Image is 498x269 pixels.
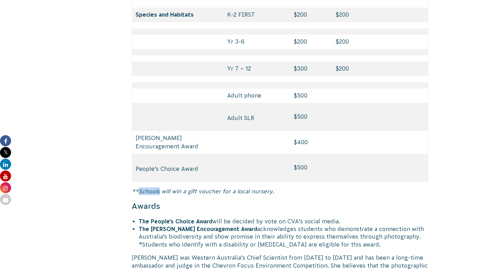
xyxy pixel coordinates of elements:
td: [PERSON_NAME] Encouragement Award [132,131,224,154]
td: Yr 7 – 12 [224,62,290,76]
td: $500 [290,103,333,131]
td: K-2 FIRST [224,8,290,22]
li: will be decided by vote on CVA’s social media. [139,217,428,225]
em: **Schools will win a gift voucher for a local nursery. [132,188,274,194]
p: Adult SLR [227,114,287,122]
td: $200 [332,8,428,22]
strong: The People’s Choice Award [139,218,212,224]
td: $400 [290,131,333,154]
td: $200 [290,35,333,49]
h4: Awards [132,201,428,212]
td: Adult phone [224,89,290,103]
p: People’s Choice Award [136,165,220,173]
strong: The [PERSON_NAME] Encouragement Award [139,226,257,232]
td: $300 [290,62,333,76]
td: $200 [332,35,428,49]
td: $200 [332,62,428,76]
td: $500 [290,154,333,182]
td: $200 [290,8,333,22]
strong: Species and Habitats [136,11,194,18]
td: Yr 3-6 [224,35,290,49]
td: $500 [290,89,333,103]
li: acknowledges students who demonstrate a connection with Australia’s biodiversity and show promise... [139,225,428,248]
